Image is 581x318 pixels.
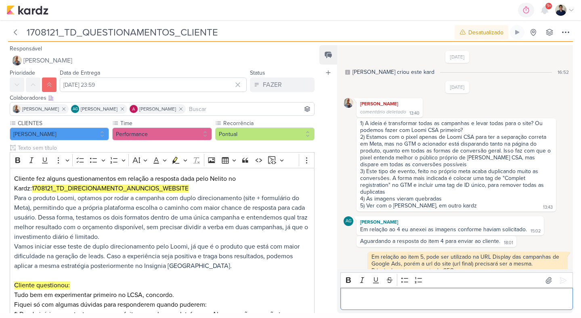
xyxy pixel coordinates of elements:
[531,228,541,234] div: 15:02
[23,56,72,65] span: [PERSON_NAME]
[360,226,527,233] div: Em relação ao 4 eu anexei as imagens conforme haviam solicitado.
[250,69,265,76] label: Status
[187,104,313,114] input: Buscar
[112,128,212,140] button: Performance
[222,119,315,128] label: Recorrência
[139,105,176,113] span: [PERSON_NAME]
[263,80,282,90] div: FAZER
[360,134,552,168] div: 2) Estamos com o pixel apenas de Loomi CSA para ter a separação correta em Meta, mas no GTM o aci...
[71,105,79,113] div: Aline Gimenez Graciano
[10,69,35,76] label: Prioridade
[22,105,59,113] span: [PERSON_NAME]
[547,3,551,9] span: 9+
[140,184,189,192] mark: NCIOS_WEBSITE
[358,218,542,226] div: [PERSON_NAME]
[14,194,308,241] span: Para o produto Loomi, optamos por rodar a campanha com duplo direcionamento (site + formulário do...
[14,243,300,270] span: Vamos iniciar esse teste de duplo direcionamento pelo Loomi, já que é o produto que está com maio...
[215,128,315,140] button: Pontual
[10,53,315,68] button: [PERSON_NAME]
[60,77,247,92] input: Select a date
[14,174,310,242] p: Cliente fez alguns questionamentos em relação a resposta dada pelo Nelito no Kardz:
[73,107,78,111] p: AG
[371,253,561,274] div: Em relação ao item 5, pode ser utilizado na URL Display das campanhas de Google Ads, porém a url ...
[360,238,500,245] div: Aguardando a resposta do item 4 para enviar ao cliente.
[543,204,553,211] div: 13:43
[504,240,513,246] div: 18:01
[555,4,566,16] img: Levy Pessoa
[12,56,22,65] img: Iara Santos
[10,94,315,102] div: Colaboradores
[14,281,70,289] mark: Cliente questionou:
[360,120,552,134] div: 1) A ideia é transformar todas as campanhas e levar todas para o site? Ou podemos fazer com Loomi...
[558,69,569,76] div: 16:52
[340,272,573,288] div: Editor toolbar
[32,184,115,192] mark: 1708121_TD_DIRECIONAMEN
[360,168,552,195] div: 3) Este tipo de evento, feito no próprio meta acaba duplicando muito as conversões. A forma mais ...
[358,100,421,108] div: [PERSON_NAME]
[120,119,212,128] label: Time
[130,105,138,113] img: Alessandra Gomes
[360,202,477,209] div: 5) Ver com o [PERSON_NAME], em outro kardz
[250,77,315,92] button: FAZER
[468,28,503,37] div: Desatualizado
[16,144,315,152] input: Texto sem título
[17,119,109,128] label: CLIENTES
[115,184,140,192] mark: TO_ANU
[81,105,117,113] span: [PERSON_NAME]
[10,128,109,140] button: [PERSON_NAME]
[10,45,42,52] label: Responsável
[60,69,100,76] label: Data de Entrega
[514,29,520,36] div: Ligar relógio
[409,110,419,117] div: 13:40
[6,5,48,15] img: kardz.app
[455,25,508,40] button: Desatualizado
[352,68,434,76] div: [PERSON_NAME] criou este kard
[346,219,352,224] p: AG
[344,216,353,226] div: Aline Gimenez Graciano
[344,98,353,108] img: Iara Santos
[360,195,552,202] div: 4) As imagens vieram quebradas
[24,25,453,40] input: Kard Sem Título
[13,105,21,113] img: Iara Santos
[10,152,315,168] div: Editor toolbar
[340,288,573,310] div: Editor editing area: main
[360,109,406,115] span: comentário deletado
